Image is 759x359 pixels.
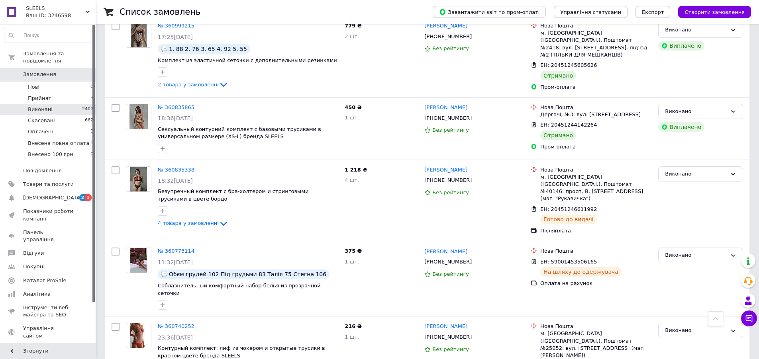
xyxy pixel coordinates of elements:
[540,323,652,330] div: Нова Пошта
[23,50,96,64] span: Замовлення та повідомлення
[540,215,597,224] div: Готово до видачі
[28,106,53,113] span: Виконані
[130,167,147,191] img: Фото товару
[658,41,704,51] div: Виплачено
[158,82,219,88] span: 2 товара у замовленні
[28,117,55,124] span: Скасовані
[158,220,219,226] span: 4 товара у замовленні
[23,181,74,188] span: Товари та послуги
[424,33,472,39] span: [PHONE_NUMBER]
[90,128,93,135] span: 0
[540,248,652,255] div: Нова Пошта
[158,188,309,202] a: Безупречный комплект с бра-холтером и стринговыми трусиками в цвете бордо
[540,166,652,174] div: Нова Пошта
[28,151,73,158] span: Внесено 100 грн
[23,167,62,174] span: Повідомлення
[85,194,92,201] span: 1
[424,259,472,265] span: [PHONE_NUMBER]
[130,323,147,348] img: Фото товару
[158,345,325,359] span: Контурный комплект: лиф из чокером и открытые трусики в красном цвете бренда SLEELS
[158,334,193,341] span: 23:36[DATE]
[158,23,194,29] a: № 360999215
[433,6,546,18] button: Завантажити звіт по пром-оплаті
[23,277,66,284] span: Каталог ProSale
[665,107,727,116] div: Виконано
[345,248,362,254] span: 375 ₴
[540,280,652,287] div: Оплата на рахунок
[158,104,194,110] a: № 360835865
[665,326,727,335] div: Виконано
[540,227,652,234] div: Післяплата
[126,323,151,348] a: Фото товару
[161,46,167,52] img: :speech_balloon:
[23,194,82,201] span: [DEMOGRAPHIC_DATA]
[126,166,151,192] a: Фото товару
[169,46,247,52] span: 1. 88 2. 76 3. 65 4. 92 5. 55
[345,334,359,340] span: 1 шт.
[28,140,89,147] span: Внесена повна оплата
[23,229,74,243] span: Панель управління
[158,167,194,173] a: № 360835338
[741,310,757,326] button: Чат з покупцем
[158,220,228,226] a: 4 товара у замовленні
[540,122,597,128] span: ЕН: 20451244142264
[432,127,469,133] span: Без рейтингу
[345,167,367,173] span: 1 218 ₴
[130,248,147,273] img: Фото товару
[23,71,56,78] span: Замовлення
[158,126,321,140] a: Сексуальный контурний комплект с базовыми трусиками в универсальном размере (ХS-L) бренда SLEELS
[90,140,93,147] span: 1
[23,263,45,270] span: Покупці
[540,104,652,111] div: Нова Пошта
[23,325,74,339] span: Управління сайтом
[85,117,93,124] span: 662
[26,5,86,12] span: SLEELS
[678,6,751,18] button: Створити замовлення
[158,82,228,88] a: 2 товара у замовленні
[540,174,652,203] div: м. [GEOGRAPHIC_DATA] ([GEOGRAPHIC_DATA].), Поштомат №40146: просп. В. [STREET_ADDRESS] (маг. "Рук...
[158,57,337,63] a: Комплект из эластичной сеточки с дополнительными резинками
[540,330,652,359] div: м. [GEOGRAPHIC_DATA] ([GEOGRAPHIC_DATA].), Поштомат №25052: вул. [STREET_ADDRESS] (маг. [PERSON_N...
[665,26,727,34] div: Виконано
[28,128,53,135] span: Оплачені
[158,248,194,254] a: № 360773114
[540,22,652,29] div: Нова Пошта
[424,22,467,30] a: [PERSON_NAME]
[126,104,151,129] a: Фото товару
[665,170,727,178] div: Виконано
[540,71,576,80] div: Отримано
[560,9,621,15] span: Управління статусами
[345,23,362,29] span: 779 ₴
[345,33,359,39] span: 2 шт.
[540,143,652,150] div: Пром-оплата
[670,9,751,15] a: Створити замовлення
[424,248,467,256] a: [PERSON_NAME]
[345,259,359,265] span: 1 шт.
[131,23,147,47] img: Фото товару
[23,304,74,318] span: Інструменти веб-майстра та SEO
[432,271,469,277] span: Без рейтингу
[432,45,469,51] span: Без рейтингу
[345,115,359,121] span: 1 шт.
[129,104,148,129] img: Фото товару
[540,62,597,68] span: ЕН: 20451245605626
[345,323,362,329] span: 216 ₴
[158,283,321,296] a: Соблазнительный комфортный набор белья из прозрачной сеточки
[424,323,467,330] a: [PERSON_NAME]
[126,248,151,273] a: Фото товару
[161,271,167,277] img: :speech_balloon:
[424,115,472,121] span: [PHONE_NUMBER]
[439,8,539,16] span: Завантажити звіт по пром-оплаті
[554,6,628,18] button: Управління статусами
[4,28,94,43] input: Пошук
[79,194,86,201] span: 2
[90,151,93,158] span: 0
[169,271,326,277] span: Обєм грудей 102 Під грудьми 83 Талія 75 Стегна 106
[158,115,193,121] span: 18:36[DATE]
[635,6,671,18] button: Експорт
[90,84,93,91] span: 0
[658,122,704,132] div: Виплачено
[424,334,472,340] span: [PHONE_NUMBER]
